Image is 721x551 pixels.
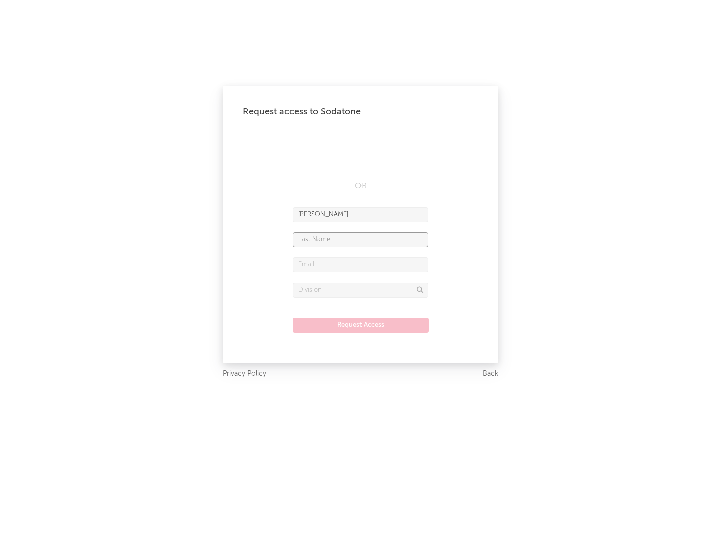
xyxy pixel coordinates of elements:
input: Division [293,283,428,298]
button: Request Access [293,318,429,333]
a: Privacy Policy [223,368,266,380]
input: First Name [293,207,428,222]
input: Last Name [293,232,428,247]
a: Back [483,368,498,380]
div: Request access to Sodatone [243,106,478,118]
input: Email [293,257,428,272]
div: OR [293,180,428,192]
